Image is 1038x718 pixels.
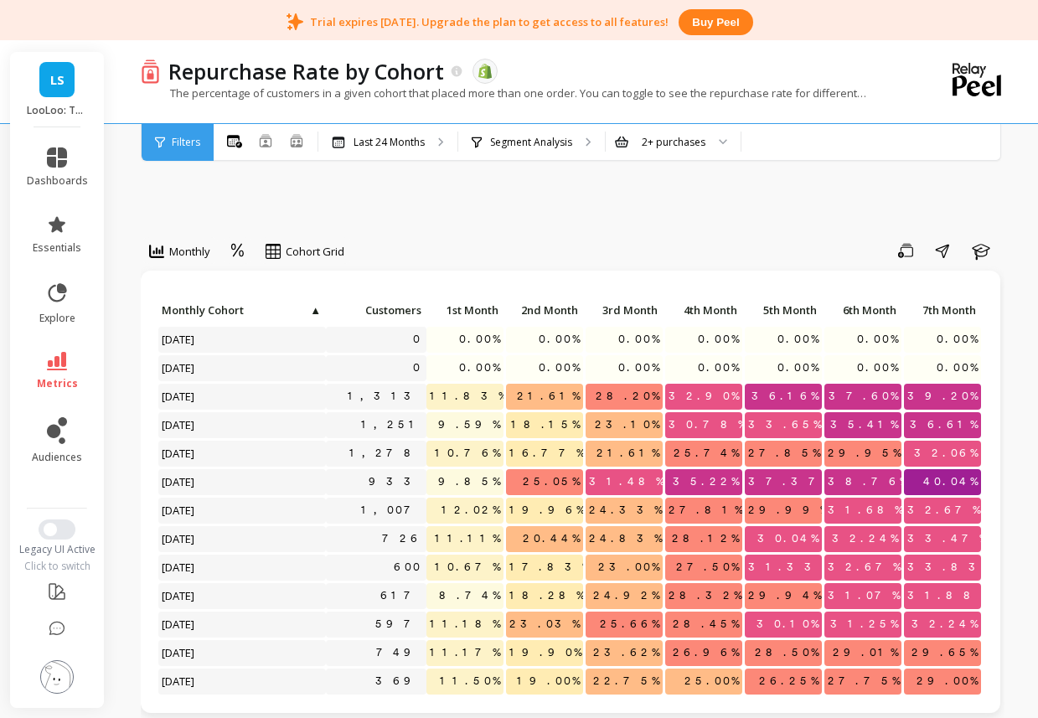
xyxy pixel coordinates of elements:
span: 0.00% [933,327,981,352]
span: [DATE] [158,526,199,551]
span: 18.28% [506,583,587,608]
span: 11.18% [426,612,504,637]
span: 10.76% [431,441,504,466]
span: 0.00% [695,355,742,380]
a: 0 [410,327,426,352]
span: 8.74% [436,583,504,608]
span: 39.20% [904,384,981,409]
span: 32.24% [908,612,981,637]
span: 23.62% [590,640,663,665]
span: [DATE] [158,555,199,580]
span: 0.00% [615,327,663,352]
a: 749 [373,640,426,665]
span: [DATE] [158,583,199,608]
span: 21.61% [514,384,583,409]
img: header icon [141,59,160,83]
span: 27.85% [745,441,824,466]
span: 40.04% [920,469,981,494]
span: [DATE] [158,412,199,437]
span: 0.00% [774,355,822,380]
span: 23.10% [591,412,663,437]
button: Buy peel [679,9,752,35]
p: 1st Month [426,298,504,322]
span: 27.75% [824,669,903,694]
span: 22.75% [590,669,663,694]
span: 25.66% [596,612,663,637]
span: 24.33% [586,498,665,523]
div: Toggle SortBy [903,298,983,324]
span: 28.32% [665,583,745,608]
span: 25.00% [681,669,742,694]
span: 12.02% [438,498,504,523]
span: 6th Month [828,303,896,317]
p: Last 24 Months [354,136,425,149]
div: Toggle SortBy [664,298,744,324]
span: 31.48% [586,469,667,494]
span: 11.17% [426,640,504,665]
button: Switch to New UI [39,519,75,540]
span: 37.60% [825,384,901,409]
span: 29.00% [913,669,981,694]
p: The percentage of customers in a given cohort that placed more than one order. You can toggle to ... [141,85,867,101]
span: LS [50,70,65,90]
a: 0 [410,355,426,380]
span: 32.06% [911,441,981,466]
span: 28.50% [751,640,822,665]
span: [DATE] [158,327,199,352]
span: 30.10% [753,612,822,637]
span: 27.81% [665,498,746,523]
span: 30.04% [754,526,822,551]
span: explore [39,312,75,325]
span: 10.67% [431,555,504,580]
p: 2nd Month [506,298,583,322]
span: 0.00% [456,327,504,352]
a: 1,251 [358,412,426,437]
a: 617 [377,583,426,608]
span: 3rd Month [589,303,658,317]
span: [DATE] [158,355,199,380]
span: 28.45% [669,612,742,637]
span: 31.33% [745,555,833,580]
span: 26.25% [756,669,822,694]
p: Segment Analysis [490,136,572,149]
span: [DATE] [158,441,199,466]
span: 32.90% [665,384,742,409]
a: 1,278 [346,441,426,466]
a: 597 [372,612,426,637]
p: 6th Month [824,298,901,322]
span: 19.00% [514,669,583,694]
span: [DATE] [158,498,199,523]
span: 32.24% [829,526,901,551]
span: 0.00% [774,327,822,352]
a: 726 [379,526,426,551]
span: 0.00% [854,355,901,380]
span: 28.20% [592,384,663,409]
div: 2+ purchases [642,134,705,150]
span: 36.16% [748,384,822,409]
span: 31.88% [904,583,992,608]
p: Repurchase Rate by Cohort [168,57,444,85]
span: 24.92% [590,583,663,608]
span: 18.15% [508,412,583,437]
img: profile picture [40,660,74,694]
p: Trial expires [DATE]. Upgrade the plan to get access to all features! [310,14,669,29]
span: 0.00% [456,355,504,380]
span: 19.90% [506,640,585,665]
span: Filters [172,136,200,149]
div: Toggle SortBy [325,298,405,324]
span: 31.68% [824,498,906,523]
p: LooLoo: Touchless Toilet Spray [27,104,88,117]
p: 3rd Month [586,298,663,322]
div: Toggle SortBy [744,298,824,324]
img: api.shopify.svg [478,64,493,79]
span: 27.50% [673,555,742,580]
span: 2nd Month [509,303,578,317]
span: 24.83% [586,526,665,551]
span: 29.65% [908,640,981,665]
div: Toggle SortBy [426,298,505,324]
span: metrics [37,377,78,390]
span: 23.03% [506,612,583,637]
p: 7th Month [904,298,981,322]
span: 25.74% [670,441,742,466]
span: 29.94% [745,583,824,608]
